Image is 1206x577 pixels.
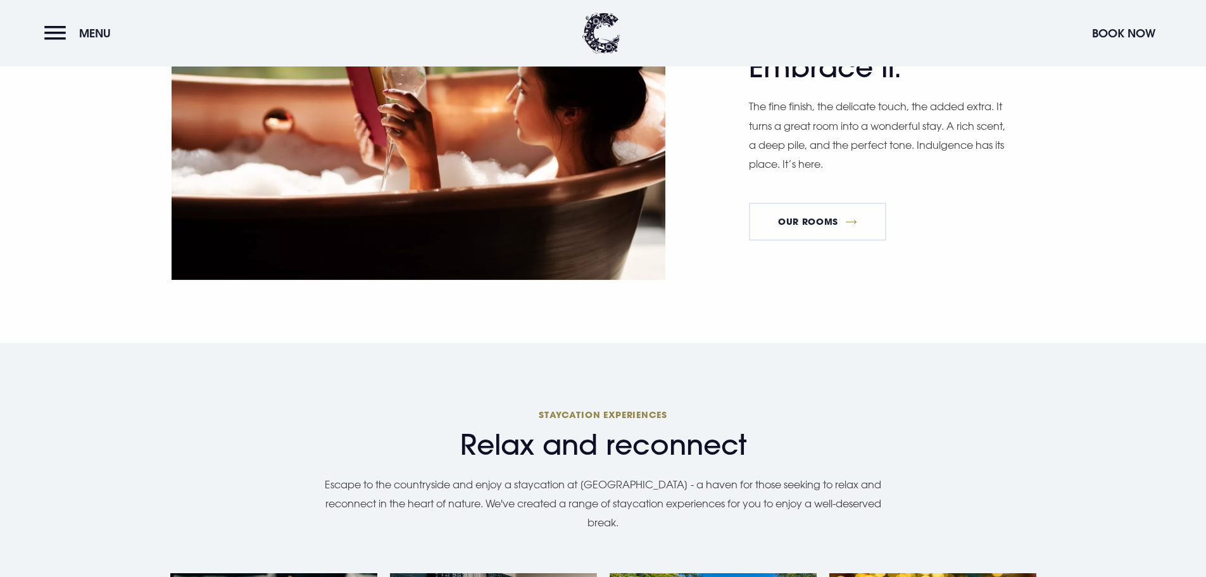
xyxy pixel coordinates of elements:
[582,13,620,54] img: Clandeboye Lodge
[170,428,1036,462] span: Relax and reconnect
[170,409,1036,421] span: Staycation experiences
[312,475,895,533] p: Escape to the countryside and enjoy a staycation at [GEOGRAPHIC_DATA] - a haven for those seeking...
[1086,20,1162,47] button: Book Now
[44,20,117,47] button: Menu
[749,203,886,241] a: Our Rooms
[749,97,1008,174] p: The fine finish, the delicate touch, the added extra. It turns a great room into a wonderful stay...
[79,26,111,41] span: Menu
